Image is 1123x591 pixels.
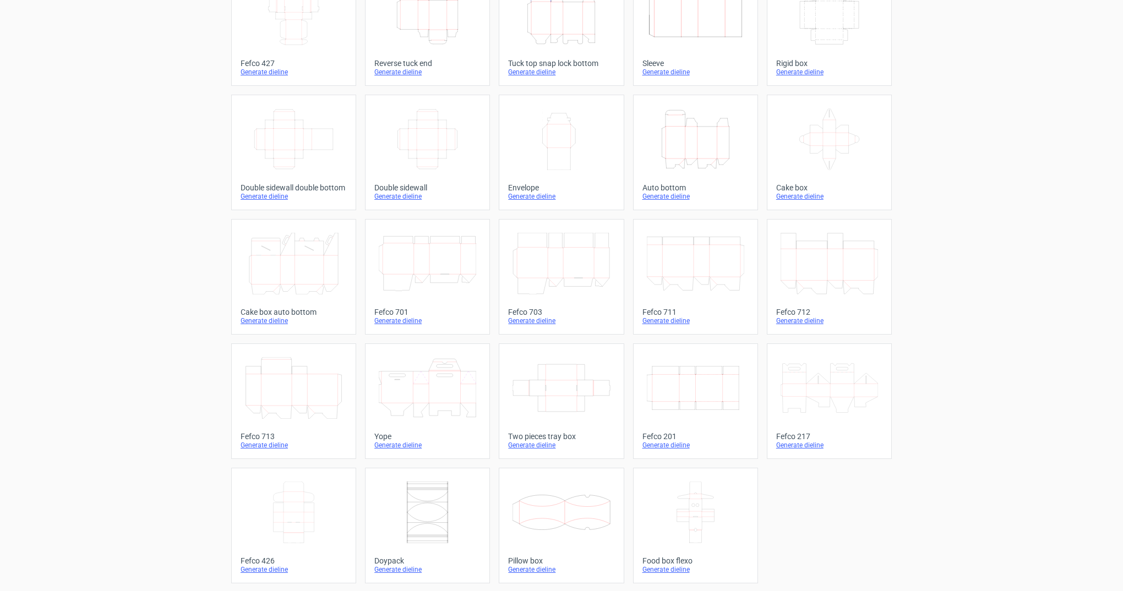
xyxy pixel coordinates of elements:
[642,441,749,450] div: Generate dieline
[642,68,749,76] div: Generate dieline
[241,316,347,325] div: Generate dieline
[776,316,882,325] div: Generate dieline
[241,192,347,201] div: Generate dieline
[767,343,892,459] a: Fefco 217Generate dieline
[374,556,481,565] div: Doypack
[374,565,481,574] div: Generate dieline
[374,68,481,76] div: Generate dieline
[231,468,356,583] a: Fefco 426Generate dieline
[365,343,490,459] a: YopeGenerate dieline
[231,343,356,459] a: Fefco 713Generate dieline
[508,432,614,441] div: Two pieces tray box
[642,59,749,68] div: Sleeve
[642,192,749,201] div: Generate dieline
[642,183,749,192] div: Auto bottom
[241,556,347,565] div: Fefco 426
[365,95,490,210] a: Double sidewallGenerate dieline
[642,432,749,441] div: Fefco 201
[508,316,614,325] div: Generate dieline
[374,316,481,325] div: Generate dieline
[374,192,481,201] div: Generate dieline
[241,432,347,441] div: Fefco 713
[374,308,481,316] div: Fefco 701
[499,219,624,335] a: Fefco 703Generate dieline
[508,59,614,68] div: Tuck top snap lock bottom
[776,59,882,68] div: Rigid box
[231,95,356,210] a: Double sidewall double bottomGenerate dieline
[767,95,892,210] a: Cake boxGenerate dieline
[499,468,624,583] a: Pillow boxGenerate dieline
[365,468,490,583] a: DoypackGenerate dieline
[642,565,749,574] div: Generate dieline
[776,183,882,192] div: Cake box
[776,308,882,316] div: Fefco 712
[241,183,347,192] div: Double sidewall double bottom
[767,219,892,335] a: Fefco 712Generate dieline
[231,219,356,335] a: Cake box auto bottomGenerate dieline
[241,308,347,316] div: Cake box auto bottom
[508,308,614,316] div: Fefco 703
[642,556,749,565] div: Food box flexo
[508,556,614,565] div: Pillow box
[776,192,882,201] div: Generate dieline
[508,183,614,192] div: Envelope
[642,308,749,316] div: Fefco 711
[508,192,614,201] div: Generate dieline
[374,59,481,68] div: Reverse tuck end
[374,432,481,441] div: Yope
[776,432,882,441] div: Fefco 217
[776,68,882,76] div: Generate dieline
[633,95,758,210] a: Auto bottomGenerate dieline
[241,59,347,68] div: Fefco 427
[633,468,758,583] a: Food box flexoGenerate dieline
[508,441,614,450] div: Generate dieline
[642,316,749,325] div: Generate dieline
[776,441,882,450] div: Generate dieline
[499,343,624,459] a: Two pieces tray boxGenerate dieline
[374,441,481,450] div: Generate dieline
[241,565,347,574] div: Generate dieline
[633,343,758,459] a: Fefco 201Generate dieline
[508,565,614,574] div: Generate dieline
[241,68,347,76] div: Generate dieline
[241,441,347,450] div: Generate dieline
[633,219,758,335] a: Fefco 711Generate dieline
[508,68,614,76] div: Generate dieline
[365,219,490,335] a: Fefco 701Generate dieline
[374,183,481,192] div: Double sidewall
[499,95,624,210] a: EnvelopeGenerate dieline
